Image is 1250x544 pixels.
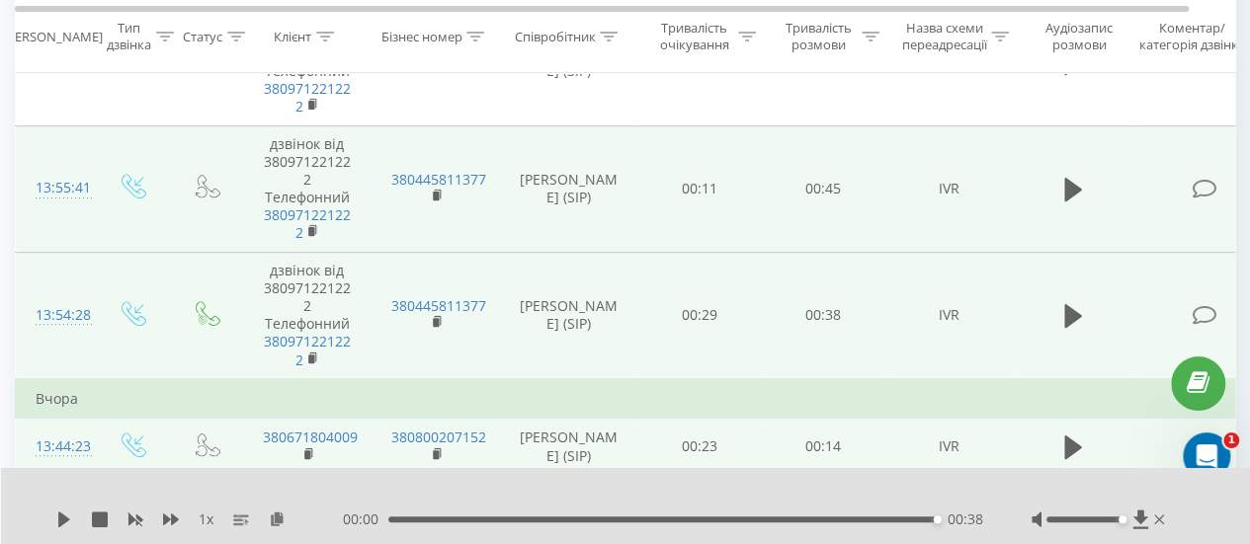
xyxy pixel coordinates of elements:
span: 1 [1223,432,1239,448]
div: Тип дзвінка [107,21,151,54]
a: 380971221222 [264,332,351,368]
div: Бізнес номер [380,29,461,45]
span: 1 x [199,509,213,529]
div: 13:54:28 [36,296,75,335]
iframe: Intercom live chat [1183,432,1230,480]
td: [PERSON_NAME] (SIP) [500,252,638,379]
td: 00:45 [762,125,885,252]
div: Accessibility label [1119,515,1126,523]
td: IVR [885,125,1014,252]
a: 380800207152 [391,427,486,446]
td: 00:38 [762,252,885,379]
td: IVR [885,252,1014,379]
td: 00:14 [762,418,885,475]
td: дзвінок від 380971221222 Телефонний [243,125,372,252]
td: дзвінок від 380971221222 Телефонний [243,252,372,379]
td: 00:11 [638,125,762,252]
div: Статус [183,29,222,45]
div: [PERSON_NAME] [3,29,103,45]
div: Аудіозапис розмови [1031,21,1126,54]
div: Співробітник [514,29,595,45]
div: 13:44:23 [36,427,75,466]
a: 380671804009 [263,427,358,446]
a: 380445811377 [391,170,486,189]
td: 00:29 [638,252,762,379]
a: 380445811377 [391,296,486,315]
div: Клієнт [274,29,311,45]
a: 380971221222 [264,79,351,116]
td: IVR [885,418,1014,475]
td: 00:23 [638,418,762,475]
div: Тривалість очікування [655,21,733,54]
div: Тривалість розмови [779,21,857,54]
a: 380971221222 [264,205,351,242]
div: Коментар/категорія дзвінка [1134,21,1250,54]
td: [PERSON_NAME] (SIP) [500,125,638,252]
div: Accessibility label [934,515,942,523]
td: [PERSON_NAME] (SIP) [500,418,638,475]
div: Назва схеми переадресації [901,21,986,54]
span: 00:00 [343,509,388,529]
span: 00:38 [947,509,982,529]
div: 13:55:41 [36,169,75,207]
